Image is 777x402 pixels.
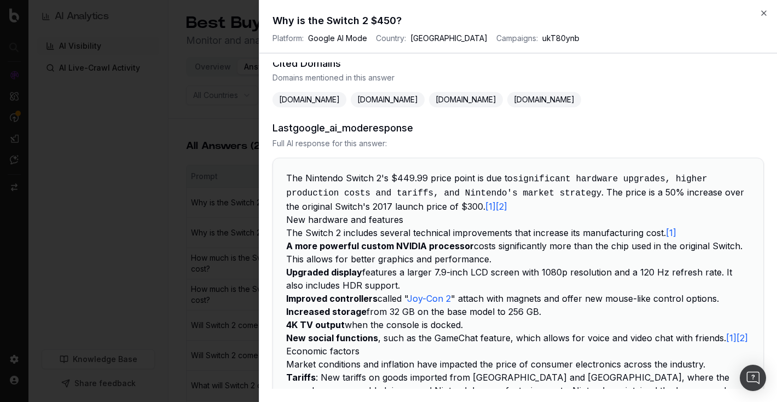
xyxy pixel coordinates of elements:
span: [DOMAIN_NAME] [507,92,581,107]
span: [DOMAIN_NAME] [351,92,425,107]
h2: Why is the Switch 2 $450? [272,13,764,28]
a: [1] [666,227,676,238]
li: costs significantly more than the chip used in the original Switch. This allows for better graphi... [286,239,750,266]
span: Platform: [272,33,304,44]
p: The Nintendo Switch 2's $449.99 price point is due to . The price is a 50% increase over the orig... [286,171,750,213]
span: Full AI response for this answer: [272,138,764,149]
span: Domains mentioned in this answer [272,72,764,83]
strong: Improved controllers [286,293,378,304]
span: [DOMAIN_NAME] [429,92,503,107]
h3: Cited Domains [272,56,764,71]
p: Economic factors [286,344,750,358]
li: , such as the GameChat feature, which allows for voice and video chat with friends. [286,331,750,344]
span: ukT80ynb [542,33,579,44]
span: [DOMAIN_NAME] [272,92,346,107]
strong: Upgraded display [286,267,362,278]
li: called " " attach with magnets and offer new mouse-like control options. [286,292,750,305]
li: from 32 GB on the base model to 256 GB. [286,305,750,318]
strong: New social functions [286,332,378,343]
p: New hardware and features [286,213,750,226]
a: [1] [726,332,737,343]
p: The Switch 2 includes several technical improvements that increase its manufacturing cost. [286,226,750,239]
li: features a larger 7.9-inch LCD screen with 1080p resolution and a 120 Hz refresh rate. It also in... [286,266,750,292]
span: Campaigns: [496,33,538,44]
strong: Increased storage [286,306,367,317]
strong: A more powerful custom NVIDIA processor [286,240,474,251]
p: Market conditions and inflation have impacted the price of consumer electronics across the industry. [286,358,750,371]
a: [2] [496,201,507,212]
a: Joy-Con 2 [407,293,451,304]
strong: Tariffs [286,372,316,383]
span: [GEOGRAPHIC_DATA] [410,33,488,44]
li: when the console is docked. [286,318,750,331]
span: Google AI Mode [308,33,367,44]
strong: 4K TV output [286,319,345,330]
span: Country: [376,33,406,44]
a: [1] [485,201,496,212]
h3: Last google_ai_mode response [272,120,764,136]
a: [2] [737,332,748,343]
